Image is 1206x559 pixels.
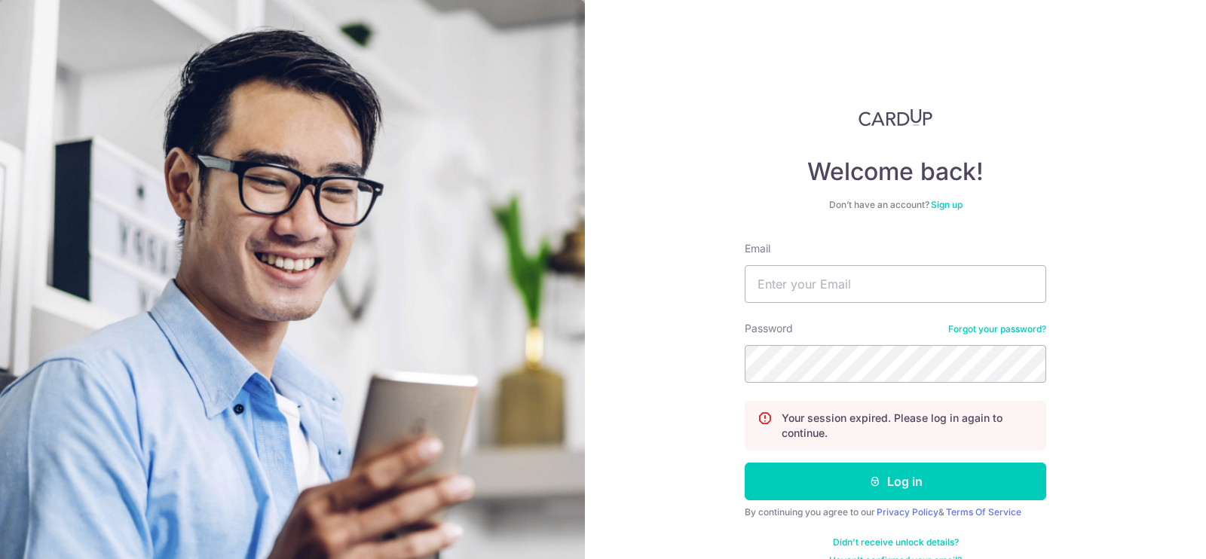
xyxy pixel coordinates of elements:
a: Forgot your password? [948,323,1046,335]
input: Enter your Email [745,265,1046,303]
button: Log in [745,463,1046,500]
p: Your session expired. Please log in again to continue. [782,411,1033,441]
label: Password [745,321,793,336]
a: Terms Of Service [946,506,1021,518]
a: Didn't receive unlock details? [833,536,959,548]
img: CardUp Logo [859,108,932,127]
a: Privacy Policy [877,506,938,518]
label: Email [745,241,770,256]
div: By continuing you agree to our & [745,506,1046,518]
div: Don’t have an account? [745,199,1046,211]
a: Sign up [931,199,963,210]
h4: Welcome back! [745,157,1046,187]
